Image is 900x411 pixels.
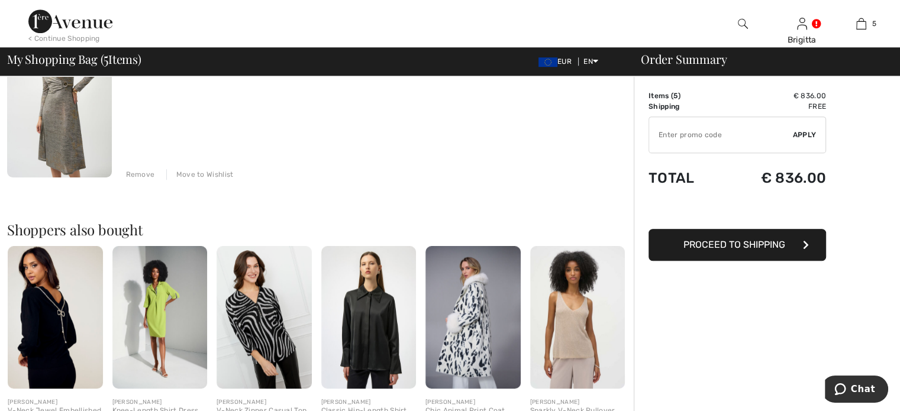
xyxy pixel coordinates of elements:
[649,101,722,112] td: Shipping
[321,398,417,407] div: [PERSON_NAME]
[538,57,557,67] img: Euro
[217,398,312,407] div: [PERSON_NAME]
[722,158,826,198] td: € 836.00
[583,57,598,66] span: EN
[793,130,817,140] span: Apply
[673,92,678,100] span: 5
[649,90,722,101] td: Items ( )
[832,17,890,31] a: 5
[530,246,625,389] img: Sparkly V-Neck Pullover Style 252915
[425,246,521,389] img: Chic Animal Print Coat Style 253904
[538,57,576,66] span: EUR
[722,90,826,101] td: € 836.00
[825,376,888,405] iframe: Opens a widget where you can chat to one of our agents
[7,21,112,177] img: Formal V-Neck Wrap Dress Style 253285
[797,18,807,29] a: Sign In
[683,239,785,250] span: Proceed to Shipping
[112,398,208,407] div: [PERSON_NAME]
[7,222,634,237] h2: Shoppers also bought
[217,246,312,389] img: V-Neck Zipper Casual Top Style 253177
[797,17,807,31] img: My Info
[104,50,108,66] span: 5
[28,9,112,33] img: 1ère Avenue
[166,169,234,180] div: Move to Wishlist
[722,101,826,112] td: Free
[425,398,521,407] div: [PERSON_NAME]
[649,229,826,261] button: Proceed to Shipping
[7,53,141,65] span: My Shopping Bag ( Items)
[8,246,103,389] img: V-Neck Jewel Embellished Pullover Style 243457
[856,17,866,31] img: My Bag
[649,158,722,198] td: Total
[8,398,103,407] div: [PERSON_NAME]
[530,398,625,407] div: [PERSON_NAME]
[773,34,831,46] div: Brigitta
[649,117,793,153] input: Promo code
[28,33,100,44] div: < Continue Shopping
[872,18,876,29] span: 5
[321,246,417,389] img: Classic Hip-Length Shirt Style 254926
[627,53,893,65] div: Order Summary
[126,169,155,180] div: Remove
[649,198,826,225] iframe: PayPal
[112,246,208,389] img: Knee-Length Shirt Dress Style 252020
[738,17,748,31] img: search the website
